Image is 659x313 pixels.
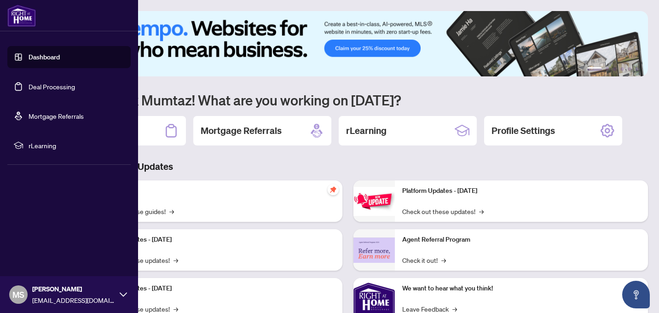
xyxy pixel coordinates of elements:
[29,82,75,91] a: Deal Processing
[606,67,609,71] button: 2
[622,281,650,308] button: Open asap
[613,67,617,71] button: 3
[353,238,395,263] img: Agent Referral Program
[628,67,631,71] button: 5
[48,160,648,173] h3: Brokerage & Industry Updates
[402,206,484,216] a: Check out these updates!→
[48,11,648,76] img: Slide 0
[620,67,624,71] button: 4
[346,124,387,137] h2: rLearning
[97,284,335,294] p: Platform Updates - [DATE]
[29,112,84,120] a: Mortgage Referrals
[29,140,124,151] span: rLearning
[97,186,335,196] p: Self-Help
[479,206,484,216] span: →
[173,255,178,265] span: →
[7,5,36,27] img: logo
[32,295,115,305] span: [EMAIL_ADDRESS][DOMAIN_NAME]
[201,124,282,137] h2: Mortgage Referrals
[48,91,648,109] h1: Welcome back Mumtaz! What are you working on [DATE]?
[353,187,395,216] img: Platform Updates - June 23, 2025
[402,255,446,265] a: Check it out!→
[402,284,641,294] p: We want to hear what you think!
[402,186,641,196] p: Platform Updates - [DATE]
[29,53,60,61] a: Dashboard
[635,67,639,71] button: 6
[32,284,115,294] span: [PERSON_NAME]
[587,67,602,71] button: 1
[441,255,446,265] span: →
[328,184,339,195] span: pushpin
[12,288,24,301] span: MS
[402,235,641,245] p: Agent Referral Program
[491,124,555,137] h2: Profile Settings
[97,235,335,245] p: Platform Updates - [DATE]
[169,206,174,216] span: →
